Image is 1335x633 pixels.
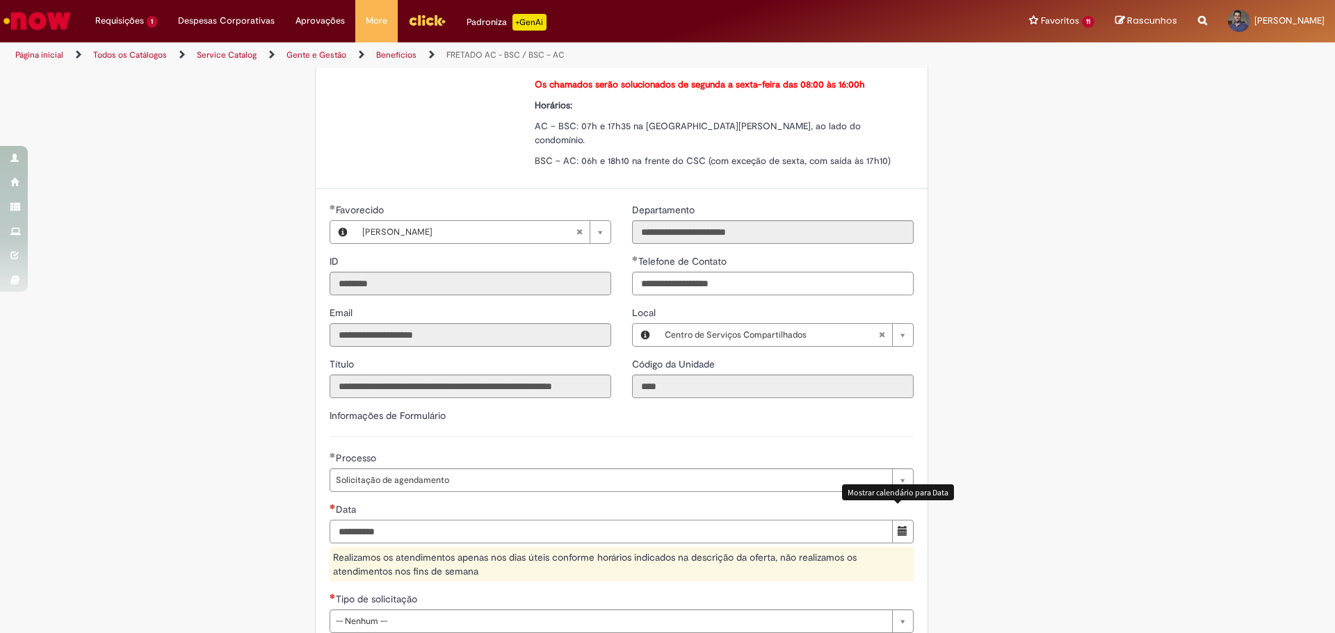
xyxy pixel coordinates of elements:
label: Somente leitura - Título [330,357,357,371]
span: Somente leitura - Código da Unidade [632,358,718,370]
span: Processo [336,452,379,464]
label: Somente leitura - Código da Unidade [632,357,718,371]
span: Necessários [330,593,336,599]
span: Requisições [95,14,144,28]
div: Realizamos os atendimentos apenas nos dias úteis conforme horários indicados na descrição da ofer... [330,547,914,582]
span: Despesas Corporativas [178,14,275,28]
span: Obrigatório Preenchido [632,256,638,261]
img: click_logo_yellow_360x200.png [408,10,446,31]
a: [PERSON_NAME]Limpar campo Favorecido [355,221,610,243]
span: AC – BSC: 07h e 17h35 na [GEOGRAPHIC_DATA][PERSON_NAME], ao lado do condomínio. [535,120,861,146]
span: Obrigatório Preenchido [330,204,336,210]
button: Local, Visualizar este registro Centro de Serviços Compartilhados [633,324,658,346]
span: 11 [1082,16,1094,28]
span: [PERSON_NAME] [1254,15,1325,26]
abbr: Limpar campo Local [871,324,892,346]
span: Tipo de solicitação [336,593,420,605]
input: Data [330,520,893,543]
span: Favoritos [1041,14,1079,28]
a: Todos os Catálogos [93,49,167,60]
div: Mostrar calendário para Data [842,484,954,500]
span: Obs: deve ser aberto um chamado por fluxo, ou seja, se houver a necessidade de ida e volta, serão... [535,44,898,69]
input: Título [330,375,611,398]
input: Código da Unidade [632,375,914,398]
img: ServiceNow [1,7,73,35]
input: Email [330,323,611,347]
span: Local [632,306,658,319]
a: Gente e Gestão [286,49,346,60]
p: +GenAi [512,14,547,31]
a: Rascunhos [1115,15,1177,28]
span: 1 [147,16,157,28]
abbr: Limpar campo Favorecido [569,221,590,243]
span: Obrigatório Preenchido [330,452,336,458]
span: Rascunhos [1127,14,1177,27]
span: Centro de Serviços Compartilhados [665,324,878,346]
button: Favorecido, Visualizar este registro Lucas Sousa De Oliveira [330,221,355,243]
div: Padroniza [467,14,547,31]
label: Somente leitura - Email [330,306,355,320]
button: Mostrar calendário para Data [892,520,914,543]
span: Somente leitura - ID [330,255,341,268]
span: Aprovações [296,14,345,28]
a: Centro de Serviços CompartilhadosLimpar campo Local [658,324,913,346]
span: Somente leitura - Email [330,306,355,319]
strong: Horários: [535,99,572,111]
span: Telefone de Contato [638,255,729,268]
a: FRETADO AC - BSC / BSC – AC [446,49,565,60]
input: ID [330,272,611,295]
strong: Os chamados serão solucionados de segunda a sexta-feira das 08:00 às 16:00h [535,79,865,90]
span: Somente leitura - Título [330,358,357,370]
span: Necessários - Favorecido [336,204,387,216]
label: Somente leitura - ID [330,254,341,268]
span: More [366,14,387,28]
span: Somente leitura - Departamento [632,204,697,216]
span: Necessários [330,504,336,509]
span: Solicitação de agendamento [336,469,885,491]
a: Service Catalog [197,49,257,60]
label: Somente leitura - Departamento [632,203,697,217]
input: Telefone de Contato [632,272,914,295]
span: -- Nenhum -- [336,610,885,632]
span: [PERSON_NAME] [362,221,576,243]
ul: Trilhas de página [10,42,880,68]
label: Informações de Formulário [330,409,446,422]
input: Departamento [632,220,914,244]
a: Benefícios [376,49,416,60]
span: Data [336,503,359,516]
span: BSC – AC: 06h e 18h10 na frente do CSC (com exceção de sexta, com saída às 17h10) [535,155,891,167]
a: Página inicial [15,49,63,60]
